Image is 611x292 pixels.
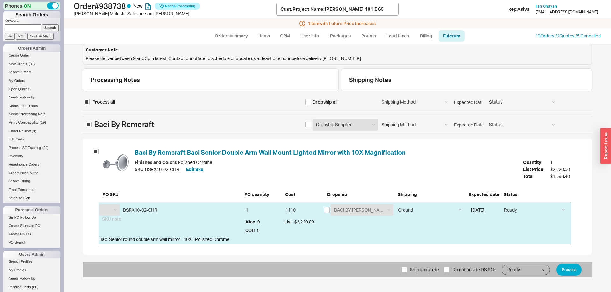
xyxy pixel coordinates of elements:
[535,33,601,38] a: 19Orders /2Quotes /5 Cancelled
[439,30,465,42] a: Fulcrum
[9,95,35,99] span: Needs Follow Up
[103,150,129,175] img: product
[452,262,496,277] span: Do not create DS POs
[3,206,60,214] div: Purchase Orders
[99,234,281,244] div: Baci Senior round double arm wall mirror - 10X - Polished Chrome
[86,47,589,53] header: Customer Note
[186,166,203,173] button: Edit Sku
[5,33,15,40] input: SE
[24,3,31,9] span: ON
[92,99,115,105] span: Process all
[550,166,571,173] span: $2,220.00
[323,189,394,198] div: Dropship
[444,267,450,273] input: Do not create DS POs
[296,30,324,42] a: User info
[40,120,46,124] span: ( 19 )
[3,103,60,109] a: Needs Lead Times
[254,30,274,42] a: Items
[536,10,598,14] div: [EMAIL_ADDRESS][DOMAIN_NAME]
[508,6,530,12] div: Rep: Akiva
[9,129,31,133] span: Under Review
[9,276,35,280] span: Needs Follow Up
[257,219,260,224] span: 0
[3,128,60,134] a: Under Review(9)
[120,204,240,215] input: Enter 2 letters
[523,173,549,180] span: Total
[276,30,294,42] a: CRM
[415,30,437,42] a: Billing
[284,219,293,224] b: List
[210,30,252,42] a: Order summary
[133,3,143,9] span: New
[245,228,278,233] div: 0
[3,52,60,59] a: Create Order
[29,62,35,66] span: ( 89 )
[313,99,337,105] div: Dropship all
[3,94,60,101] a: Needs Follow Up
[257,220,260,224] a: 0
[135,166,144,173] span: SKU
[241,189,281,198] div: PO quantity
[394,189,465,198] div: Shipping
[3,86,60,92] a: Open Quotes
[165,2,195,10] span: Needs Processing
[94,119,154,130] span: Baci By Remcraft
[99,214,124,223] span: SKU note
[523,166,549,173] span: List Price
[3,178,60,185] a: Search Billing
[3,153,60,160] a: Inventory
[3,69,60,76] a: Search Orders
[3,78,60,84] a: My Orders
[382,30,414,42] a: Lead times
[32,285,39,289] span: ( 80 )
[280,6,384,12] div: Cust. Project Name : [PERSON_NAME] 181 E 65
[42,24,59,31] input: Search
[536,4,557,9] a: Ilan Ohayan
[74,2,276,10] h1: Order # 938738
[9,120,39,124] span: Verify Compatibility
[9,285,31,289] span: Pending Certs
[281,216,323,227] div: $2,220.00
[3,11,60,18] h1: Search Orders
[3,145,60,151] a: Process SE Tracking(20)
[9,62,27,66] span: New Orders
[145,166,179,173] span: BSRX10-02-CHR
[523,159,549,166] span: Quantity
[550,173,571,180] span: $1,598.40
[84,99,90,105] input: Process all
[42,146,49,150] span: ( 20 )
[3,161,60,168] a: Reauthorize Orders
[3,187,60,193] a: Email Templates
[3,2,60,10] div: Phones
[91,76,331,83] div: Processing Notes
[3,267,60,274] a: My Profiles
[451,96,486,108] input: Expected Date
[3,222,60,229] a: Create Standard PO
[3,119,60,126] a: Verify Compatibility(19)
[281,189,323,198] div: Cost
[325,30,355,42] a: Packages
[86,55,589,62] p: Please deliver between 9 and 3pm latest. Contact our office to schedule or update us at least one...
[9,112,46,116] span: Needs Processing Note
[3,284,60,290] a: Pending Certs(80)
[99,189,241,198] div: PO SKU
[32,129,36,133] span: ( 9 )
[3,170,60,176] a: Orders Need Auths
[9,146,41,150] span: Process SE Tracking
[3,239,60,246] a: PO Search
[3,251,60,258] div: Users Admin
[27,33,54,40] input: Cust. PO/Proj
[3,258,60,265] a: Search Profiles
[135,160,177,165] span: Finishes and Colors
[3,214,60,221] a: SE PO Follow Up
[5,18,60,24] p: Keyword:
[500,189,571,198] div: Status
[245,219,256,224] span: Alloc
[349,76,589,83] div: Shipping Notes
[178,160,212,165] span: Polished Chrome
[3,231,60,237] a: Create DS PO
[16,33,26,40] input: PO
[3,275,60,282] a: Needs Follow Up
[3,136,60,143] a: Edit Carts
